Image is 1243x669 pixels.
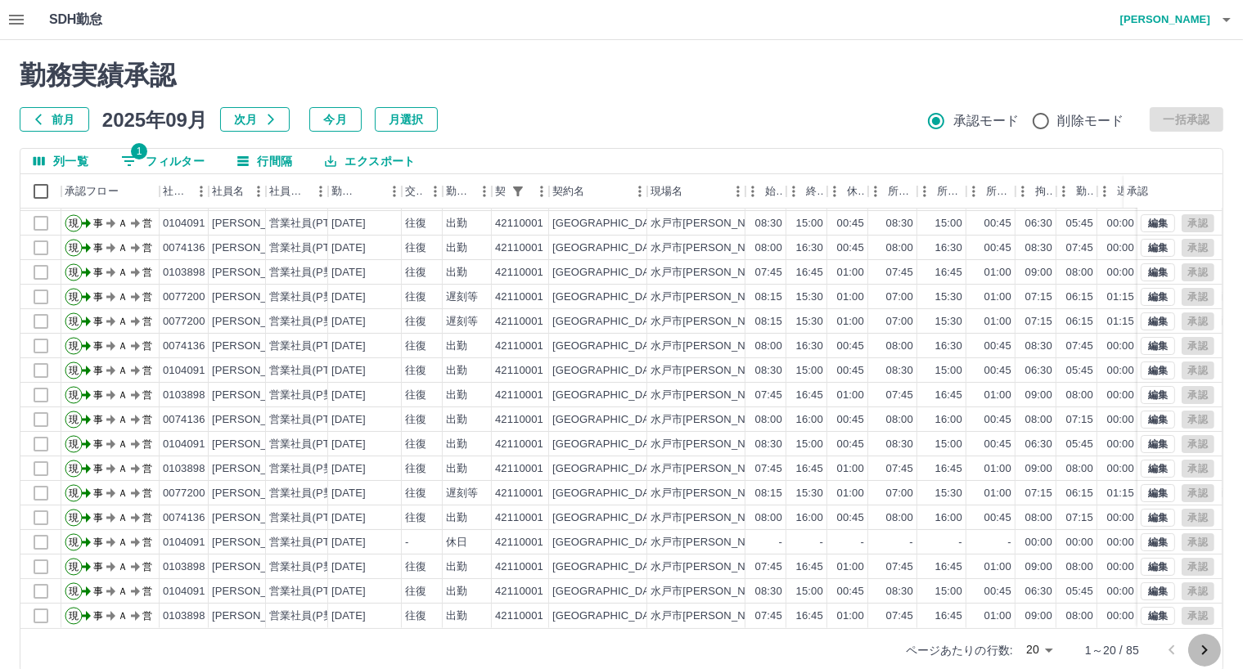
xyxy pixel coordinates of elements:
[886,412,913,428] div: 08:00
[552,412,665,428] div: [GEOGRAPHIC_DATA]
[69,267,79,278] text: 現
[552,240,665,256] div: [GEOGRAPHIC_DATA]
[1025,412,1052,428] div: 08:00
[837,339,864,354] div: 00:45
[796,412,823,428] div: 16:00
[886,240,913,256] div: 08:00
[745,174,786,209] div: 始業
[765,174,783,209] div: 始業
[1025,216,1052,231] div: 06:30
[160,174,209,209] div: 社員番号
[142,267,152,278] text: 営
[163,216,205,231] div: 0104091
[495,290,543,305] div: 42110001
[212,412,301,428] div: [PERSON_NAME]
[131,143,147,159] span: 1
[269,240,355,256] div: 営業社員(PT契約)
[405,363,426,379] div: 往復
[20,60,1223,91] h2: 勤務実績承認
[1066,363,1093,379] div: 05:45
[102,107,207,132] h5: 2025年09月
[1141,558,1175,576] button: 編集
[552,388,665,403] div: [GEOGRAPHIC_DATA]
[984,339,1011,354] div: 00:45
[755,265,782,281] div: 07:45
[472,179,497,204] button: メニュー
[69,340,79,352] text: 現
[755,314,782,330] div: 08:15
[886,314,913,330] div: 07:00
[966,174,1016,209] div: 所定休憩
[628,179,652,204] button: メニュー
[847,174,865,209] div: 休憩
[935,388,962,403] div: 16:45
[446,363,467,379] div: 出勤
[837,240,864,256] div: 00:45
[1141,411,1175,429] button: 編集
[1117,174,1135,209] div: 遅刻等
[886,388,913,403] div: 07:45
[984,290,1011,305] div: 01:00
[212,388,301,403] div: [PERSON_NAME]
[1107,265,1134,281] div: 00:00
[1141,239,1175,257] button: 編集
[118,340,128,352] text: Ａ
[269,314,349,330] div: 営業社員(P契約)
[495,265,543,281] div: 42110001
[1141,312,1175,330] button: 編集
[552,314,665,330] div: [GEOGRAPHIC_DATA]
[796,216,823,231] div: 15:00
[443,174,492,209] div: 勤務区分
[1107,388,1134,403] div: 00:00
[507,180,529,203] div: 1件のフィルターを適用中
[1066,388,1093,403] div: 08:00
[331,412,366,428] div: [DATE]
[1127,174,1148,209] div: 承認
[142,316,152,327] text: 営
[446,314,478,330] div: 遅刻等
[1025,363,1052,379] div: 06:30
[446,388,467,403] div: 出勤
[755,240,782,256] div: 08:00
[984,388,1011,403] div: 01:00
[266,174,328,209] div: 社員区分
[1107,240,1134,256] div: 00:00
[651,290,869,305] div: 水戸市[PERSON_NAME]給食調理等業務委託
[806,174,824,209] div: 終業
[984,240,1011,256] div: 00:45
[755,290,782,305] div: 08:15
[405,437,426,452] div: 往復
[312,149,428,173] button: エクスポート
[1141,263,1175,281] button: 編集
[837,265,864,281] div: 01:00
[405,265,426,281] div: 往復
[269,339,355,354] div: 営業社員(PT契約)
[837,314,864,330] div: 01:00
[423,179,448,204] button: メニュー
[796,339,823,354] div: 16:30
[446,437,467,452] div: 出勤
[1141,435,1175,453] button: 編集
[69,438,79,450] text: 現
[69,365,79,376] text: 現
[405,216,426,231] div: 往復
[69,291,79,303] text: 現
[552,290,665,305] div: [GEOGRAPHIC_DATA]
[118,316,128,327] text: Ａ
[212,363,301,379] div: [PERSON_NAME]
[1141,484,1175,502] button: 編集
[212,437,301,452] div: [PERSON_NAME]
[549,174,647,209] div: 契約名
[269,290,349,305] div: 営業社員(P契約)
[93,389,103,401] text: 事
[163,240,205,256] div: 0074136
[651,314,869,330] div: 水戸市[PERSON_NAME]給食調理等業務委託
[984,437,1011,452] div: 00:45
[796,265,823,281] div: 16:45
[1066,437,1093,452] div: 05:45
[495,240,543,256] div: 42110001
[331,174,359,209] div: 勤務日
[405,339,426,354] div: 往復
[1025,388,1052,403] div: 09:00
[726,179,750,204] button: メニュー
